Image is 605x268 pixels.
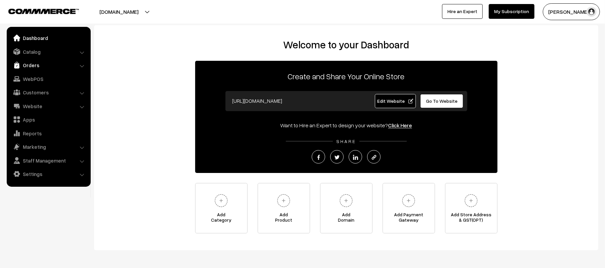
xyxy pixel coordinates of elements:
p: Create and Share Your Online Store [195,70,498,82]
img: plus.svg [337,191,355,210]
a: Website [8,100,88,112]
span: Edit Website [377,98,413,104]
a: AddCategory [195,183,248,233]
a: Marketing [8,141,88,153]
span: Add Product [258,212,310,225]
a: Add PaymentGateway [383,183,435,233]
a: Settings [8,168,88,180]
a: WebPOS [8,73,88,85]
span: SHARE [333,138,359,144]
a: Edit Website [375,94,416,108]
a: Apps [8,114,88,126]
a: Add Store Address& GST(OPT) [445,183,498,233]
span: Go To Website [426,98,458,104]
a: COMMMERCE [8,7,67,15]
a: AddDomain [320,183,373,233]
a: Hire an Expert [442,4,483,19]
a: Go To Website [420,94,464,108]
img: plus.svg [462,191,480,210]
img: plus.svg [212,191,230,210]
a: Orders [8,59,88,71]
span: Add Domain [320,212,372,225]
a: Click Here [388,122,412,129]
span: Add Payment Gateway [383,212,435,225]
img: plus.svg [399,191,418,210]
span: Add Category [196,212,247,225]
img: user [587,7,597,17]
span: Add Store Address & GST(OPT) [445,212,497,225]
button: [DOMAIN_NAME] [76,3,162,20]
img: plus.svg [274,191,293,210]
a: Reports [8,127,88,139]
button: [PERSON_NAME] [543,3,600,20]
a: Dashboard [8,32,88,44]
a: AddProduct [258,183,310,233]
h2: Welcome to your Dashboard [101,39,592,51]
div: Want to Hire an Expert to design your website? [195,121,498,129]
a: My Subscription [489,4,534,19]
a: Catalog [8,46,88,58]
a: Customers [8,86,88,98]
img: COMMMERCE [8,9,79,14]
a: Staff Management [8,154,88,167]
